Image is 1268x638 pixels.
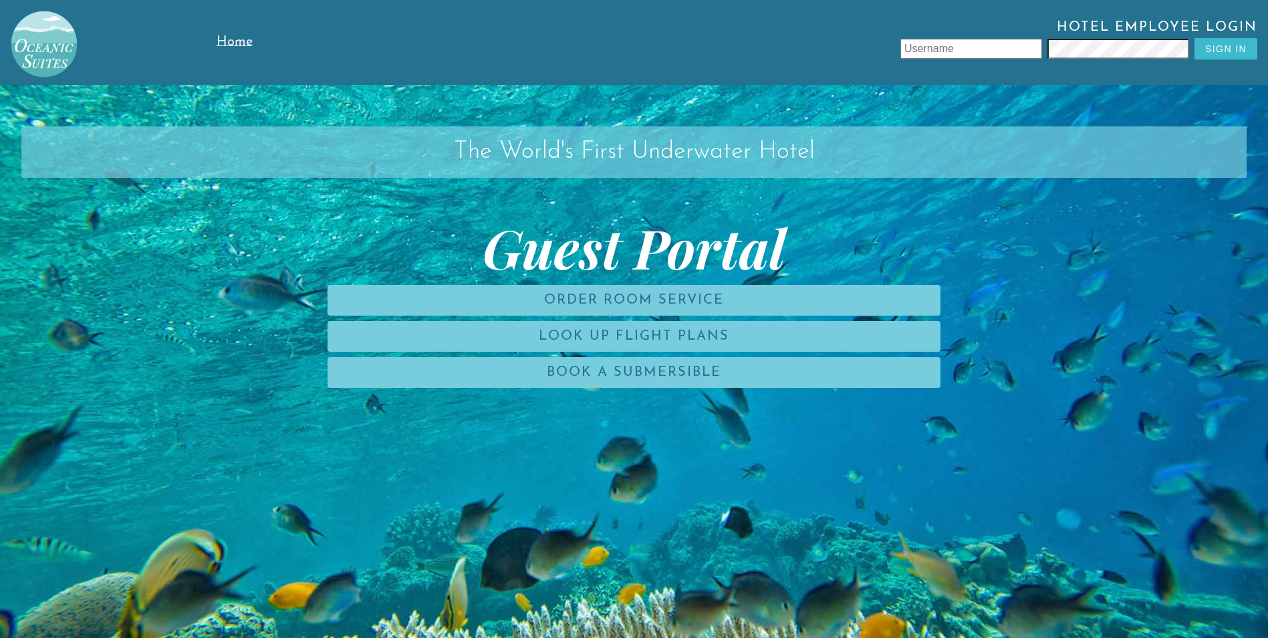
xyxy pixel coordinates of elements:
[21,221,1247,274] span: Guest Portal
[21,126,1247,178] h2: The World's First Underwater Hotel
[900,39,1042,59] input: Username
[328,321,940,352] a: Look Up Flight Plans
[1194,38,1257,60] button: Sign In
[328,357,940,388] a: Book a Submersible
[328,285,940,316] a: Order Room Service
[217,35,253,49] span: Home
[317,20,1257,38] span: Hotel Employee Login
